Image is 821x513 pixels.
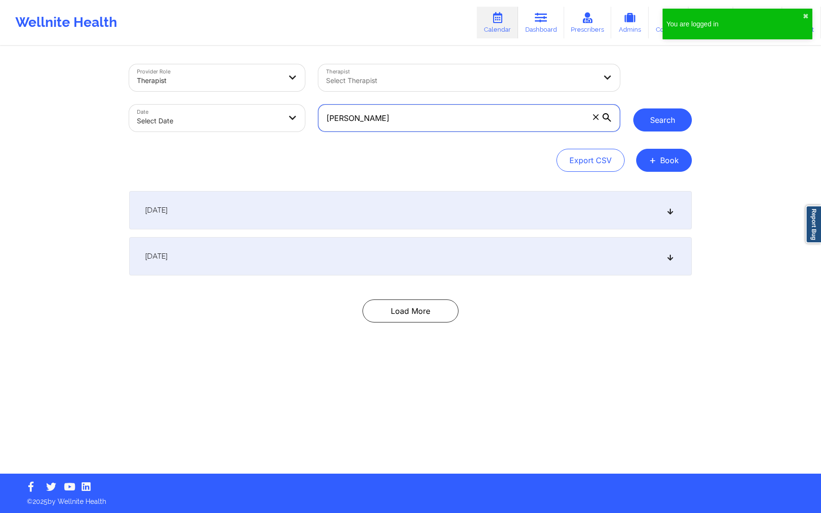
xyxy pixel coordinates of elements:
span: [DATE] [145,205,168,215]
div: Select Date [137,110,281,131]
input: Search by patient email [318,105,620,131]
a: Admins [611,7,649,38]
button: Export CSV [556,149,625,172]
button: Load More [362,299,459,322]
a: Prescribers [564,7,612,38]
a: Dashboard [518,7,564,38]
button: Search [633,108,692,131]
button: close [803,12,809,20]
a: Calendar [477,7,518,38]
a: Report Bug [806,205,821,243]
span: + [649,157,656,163]
div: You are logged in [666,19,803,29]
p: © 2025 by Wellnite Health [20,490,801,506]
div: Therapist [137,70,281,91]
a: Coaches [649,7,688,38]
button: +Book [636,149,692,172]
span: [DATE] [145,251,168,261]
